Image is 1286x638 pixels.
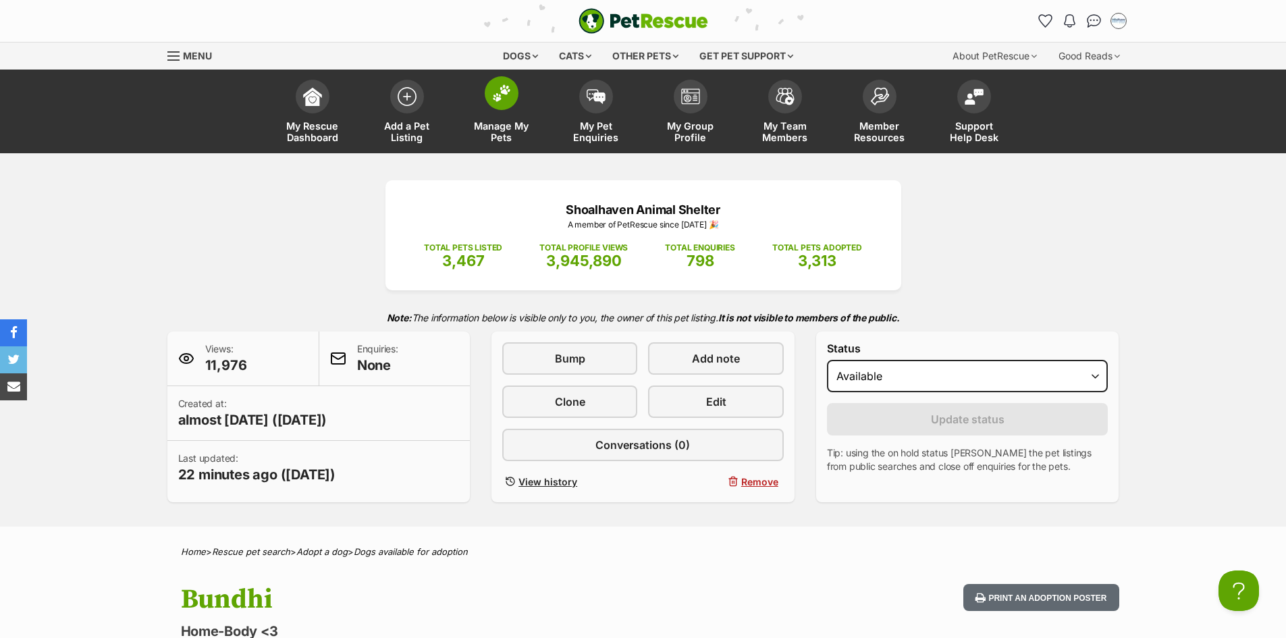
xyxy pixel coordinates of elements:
[1218,570,1259,611] iframe: Help Scout Beacon - Open
[870,87,889,105] img: member-resources-icon-8e73f808a243e03378d46382f2149f9095a855e16c252ad45f914b54edf8863c.svg
[492,84,511,102] img: manage-my-pets-icon-02211641906a0b7f246fdf0571729dbe1e7629f14944591b6c1af311fb30b64b.svg
[772,242,862,254] p: TOTAL PETS ADOPTED
[1035,10,1129,32] ul: Account quick links
[147,547,1140,557] div: > > >
[738,73,832,153] a: My Team Members
[965,88,984,105] img: help-desk-icon-fdf02630f3aa405de69fd3d07c3f3aa587a6932b1a1747fa1d2bba05be0121f9.svg
[493,43,547,70] div: Dogs
[181,546,206,557] a: Home
[1049,43,1129,70] div: Good Reads
[660,120,721,143] span: My Group Profile
[927,73,1021,153] a: Support Help Desk
[502,472,637,491] a: View history
[827,403,1108,435] button: Update status
[406,219,881,231] p: A member of PetRescue since [DATE] 🎉
[690,43,803,70] div: Get pet support
[931,411,1004,427] span: Update status
[776,88,795,105] img: team-members-icon-5396bd8760b3fe7c0b43da4ab00e1e3bb1a5d9ba89233759b79545d2d3fc5d0d.svg
[1087,14,1101,28] img: chat-41dd97257d64d25036548639549fe6c8038ab92f7586957e7f3b1b290dea8141.svg
[587,89,606,104] img: pet-enquiries-icon-7e3ad2cf08bfb03b45e93fb7055b45f3efa6380592205ae92323e6603595dc1f.svg
[205,342,247,375] p: Views:
[354,546,468,557] a: Dogs available for adoption
[212,546,290,557] a: Rescue pet search
[167,304,1119,331] p: The information below is visible only to you, the owner of this pet listing.
[1064,14,1075,28] img: notifications-46538b983faf8c2785f20acdc204bb7945ddae34d4c08c2a6579f10ce5e182be.svg
[377,120,437,143] span: Add a Pet Listing
[1059,10,1081,32] button: Notifications
[648,386,783,418] a: Edit
[1108,10,1129,32] button: My account
[550,43,601,70] div: Cats
[387,312,412,323] strong: Note:
[849,120,910,143] span: Member Resources
[178,452,336,484] p: Last updated:
[648,342,783,375] a: Add note
[579,8,708,34] a: PetRescue
[183,50,212,61] span: Menu
[1035,10,1056,32] a: Favourites
[741,475,778,489] span: Remove
[454,73,549,153] a: Manage My Pets
[595,437,690,453] span: Conversations (0)
[303,87,322,106] img: dashboard-icon-eb2f2d2d3e046f16d808141f083e7271f6b2e854fb5c12c21221c1fb7104beca.svg
[442,252,485,269] span: 3,467
[282,120,343,143] span: My Rescue Dashboard
[832,73,927,153] a: Member Resources
[424,242,502,254] p: TOTAL PETS LISTED
[265,73,360,153] a: My Rescue Dashboard
[681,88,700,105] img: group-profile-icon-3fa3cf56718a62981997c0bc7e787c4b2cf8bcc04b72c1350f741eb67cf2f40e.svg
[718,312,900,323] strong: It is not visible to members of the public.
[643,73,738,153] a: My Group Profile
[603,43,688,70] div: Other pets
[665,242,734,254] p: TOTAL ENQUIRIES
[502,386,637,418] a: Clone
[205,356,247,375] span: 11,976
[648,472,783,491] button: Remove
[502,342,637,375] a: Bump
[755,120,815,143] span: My Team Members
[357,342,398,375] p: Enquiries:
[360,73,454,153] a: Add a Pet Listing
[692,350,740,367] span: Add note
[579,8,708,34] img: logo-e224e6f780fb5917bec1dbf3a21bbac754714ae5b6737aabdf751b685950b380.svg
[555,350,585,367] span: Bump
[296,546,348,557] a: Adopt a dog
[827,342,1108,354] label: Status
[944,120,1004,143] span: Support Help Desk
[943,43,1046,70] div: About PetRescue
[181,584,752,615] h1: Bundhi
[178,397,327,429] p: Created at:
[178,465,336,484] span: 22 minutes ago ([DATE])
[555,394,585,410] span: Clone
[167,43,221,67] a: Menu
[963,584,1119,612] button: Print an adoption poster
[827,446,1108,473] p: Tip: using the on hold status [PERSON_NAME] the pet listings from public searches and close off e...
[549,73,643,153] a: My Pet Enquiries
[357,356,398,375] span: None
[566,120,626,143] span: My Pet Enquiries
[546,252,622,269] span: 3,945,890
[1112,14,1125,28] img: Jodie Parnell profile pic
[798,252,836,269] span: 3,313
[518,475,577,489] span: View history
[687,252,714,269] span: 798
[539,242,628,254] p: TOTAL PROFILE VIEWS
[398,87,417,106] img: add-pet-listing-icon-0afa8454b4691262ce3f59096e99ab1cd57d4a30225e0717b998d2c9b9846f56.svg
[178,410,327,429] span: almost [DATE] ([DATE])
[1083,10,1105,32] a: Conversations
[471,120,532,143] span: Manage My Pets
[406,201,881,219] p: Shoalhaven Animal Shelter
[706,394,726,410] span: Edit
[502,429,784,461] a: Conversations (0)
